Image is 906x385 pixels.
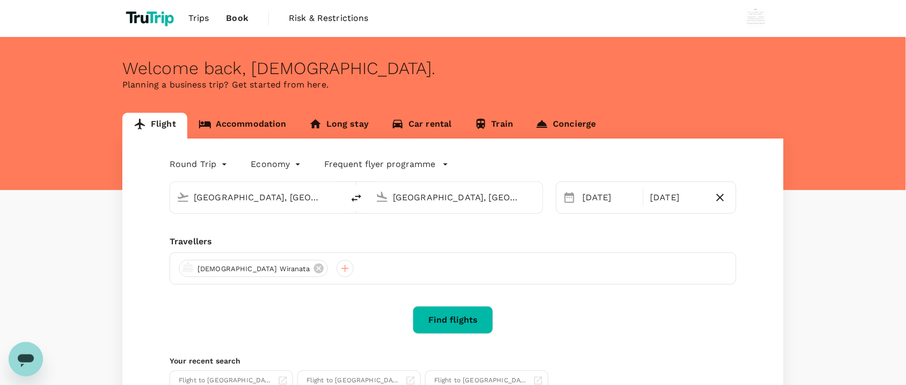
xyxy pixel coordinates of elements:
[122,59,784,78] div: Welcome back , [DEMOGRAPHIC_DATA] .
[170,156,230,173] div: Round Trip
[179,260,328,277] div: [DEMOGRAPHIC_DATA] Wiranata
[122,78,784,91] p: Planning a business trip? Get started from here.
[336,196,338,198] button: Open
[463,113,525,139] a: Train
[122,6,180,30] img: TruTrip logo
[188,12,209,25] span: Trips
[325,158,449,171] button: Frequent flyer programme
[191,264,316,274] span: [DEMOGRAPHIC_DATA] Wiranata
[344,185,369,211] button: delete
[170,355,736,366] p: Your recent search
[380,113,463,139] a: Car rental
[578,187,641,208] div: [DATE]
[535,196,537,198] button: Open
[181,262,194,275] img: avatar-655f099880fca.png
[251,156,303,173] div: Economy
[325,158,436,171] p: Frequent flyer programme
[745,8,766,29] img: Wisnu Wiranata
[524,113,607,139] a: Concierge
[9,342,43,376] iframe: Button to launch messaging window
[393,189,520,206] input: Going to
[122,113,187,139] a: Flight
[289,12,369,25] span: Risk & Restrictions
[187,113,298,139] a: Accommodation
[646,187,708,208] div: [DATE]
[170,235,736,248] div: Travellers
[413,306,493,334] button: Find flights
[194,189,321,206] input: Depart from
[226,12,249,25] span: Book
[298,113,380,139] a: Long stay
